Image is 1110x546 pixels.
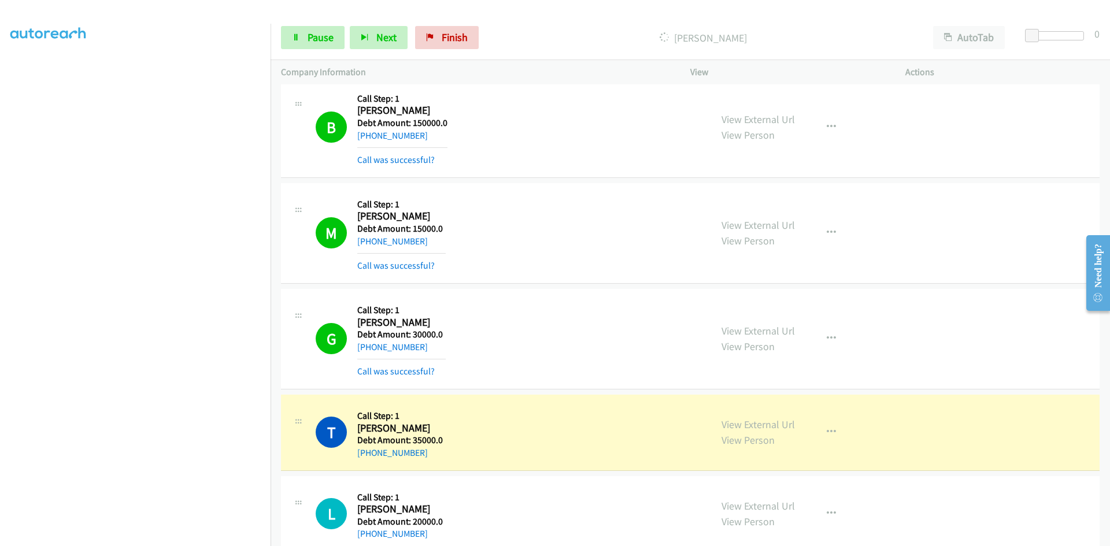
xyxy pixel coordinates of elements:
h5: Debt Amount: 20000.0 [357,516,446,528]
a: Call was successful? [357,154,435,165]
a: View External Url [721,218,795,232]
button: Next [350,26,408,49]
a: View Person [721,234,775,247]
h5: Debt Amount: 15000.0 [357,223,446,235]
span: Finish [442,31,468,44]
a: Finish [415,26,479,49]
p: View [690,65,885,79]
h2: [PERSON_NAME] [357,104,446,117]
iframe: Resource Center [1076,227,1110,319]
div: 0 [1094,26,1100,42]
a: View Person [721,128,775,142]
h1: L [316,498,347,529]
h5: Call Step: 1 [357,199,446,210]
a: Pause [281,26,345,49]
a: [PHONE_NUMBER] [357,236,428,247]
div: The call is yet to be attempted [316,498,347,529]
a: View External Url [721,113,795,126]
a: Call was successful? [357,366,435,377]
a: View External Url [721,324,795,337]
p: Actions [905,65,1100,79]
a: View External Url [721,499,795,512]
h5: Debt Amount: 150000.0 [357,117,447,129]
p: Company Information [281,65,669,79]
h5: Debt Amount: 35000.0 [357,434,446,446]
h1: T [316,417,347,448]
h2: [PERSON_NAME] [357,503,446,516]
span: Pause [308,31,334,44]
h1: M [316,217,347,248]
h1: G [316,323,347,354]
a: View Person [721,340,775,353]
a: View External Url [721,418,795,431]
a: [PHONE_NUMBER] [357,447,428,458]
div: Delay between calls (in seconds) [1031,31,1084,40]
h2: [PERSON_NAME] [357,316,446,329]
h5: Call Step: 1 [357,93,447,105]
h1: B [316,112,347,143]
h5: Debt Amount: 30000.0 [357,329,446,340]
a: View Person [721,433,775,447]
a: [PHONE_NUMBER] [357,528,428,539]
a: Call was successful? [357,260,435,271]
a: [PHONE_NUMBER] [357,341,428,352]
h2: [PERSON_NAME] [357,422,446,435]
h5: Call Step: 1 [357,492,446,503]
a: View Person [721,515,775,528]
h2: [PERSON_NAME] [357,210,446,223]
span: Next [376,31,397,44]
a: [PHONE_NUMBER] [357,130,428,141]
h5: Call Step: 1 [357,410,446,422]
button: AutoTab [933,26,1005,49]
h5: Call Step: 1 [357,304,446,316]
p: [PERSON_NAME] [494,30,912,46]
